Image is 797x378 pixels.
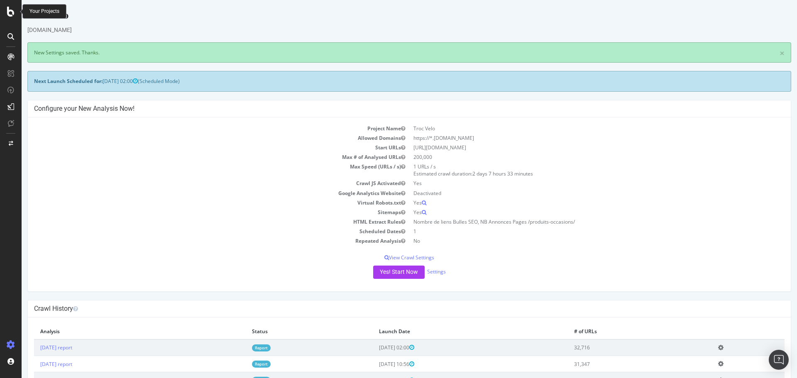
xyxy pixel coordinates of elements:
[12,236,388,246] td: Repeated Analysis
[12,78,81,85] strong: Next Launch Scheduled for:
[12,133,388,143] td: Allowed Domains
[6,26,770,34] div: [DOMAIN_NAME]
[81,78,116,85] span: [DATE] 02:00
[388,133,763,143] td: https://*.[DOMAIN_NAME]
[388,236,763,246] td: No
[546,339,690,356] td: 32,716
[388,124,763,133] td: Troc Velo
[6,8,770,26] div: Troc Velo
[29,8,59,15] div: Your Projects
[12,152,388,162] td: Max # of Analysed URLs
[6,42,770,63] div: New Settings saved. Thanks.
[12,198,388,207] td: Virtual Robots.txt
[12,105,763,113] h4: Configure your New Analysis Now!
[12,178,388,188] td: Crawl JS Activated
[12,162,388,178] td: Max Speed (URLs / s)
[388,207,763,217] td: Yes
[12,305,763,313] h4: Crawl History
[546,356,690,372] td: 31,347
[12,324,224,339] th: Analysis
[230,344,249,351] a: Report
[388,178,763,188] td: Yes
[758,49,763,58] a: ×
[769,350,789,370] div: Open Intercom Messenger
[351,324,546,339] th: Launch Date
[451,170,511,177] span: 2 days 7 hours 33 minutes
[12,217,388,227] td: HTML Extract Rules
[230,361,249,368] a: Report
[12,227,388,236] td: Scheduled Dates
[388,152,763,162] td: 200,000
[224,324,351,339] th: Status
[357,344,393,351] span: [DATE] 02:00
[12,143,388,152] td: Start URLs
[19,344,51,351] a: [DATE] report
[12,124,388,133] td: Project Name
[352,266,403,279] button: Yes! Start Now
[12,207,388,217] td: Sitemaps
[357,361,393,368] span: [DATE] 10:56
[388,188,763,198] td: Deactivated
[388,162,763,178] td: 1 URLs / s Estimated crawl duration:
[546,324,690,339] th: # of URLs
[12,188,388,198] td: Google Analytics Website
[388,198,763,207] td: Yes
[388,227,763,236] td: 1
[406,268,424,275] a: Settings
[6,71,770,91] div: (Scheduled Mode)
[12,254,763,261] p: View Crawl Settings
[19,361,51,368] a: [DATE] report
[388,217,763,227] td: Nombre de liens Bulles SEO, NB Annonces Pages /produits-occasions/
[388,143,763,152] td: [URL][DOMAIN_NAME]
